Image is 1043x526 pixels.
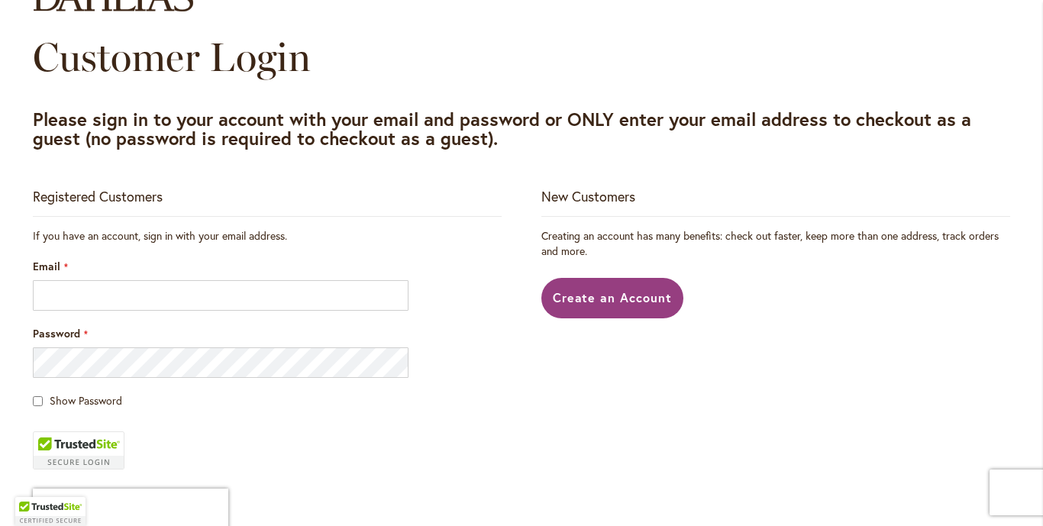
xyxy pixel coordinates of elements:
[33,431,124,470] div: TrustedSite Certified
[11,472,54,515] iframe: Launch Accessibility Center
[553,289,673,305] span: Create an Account
[33,228,502,244] div: If you have an account, sign in with your email address.
[541,228,1010,259] p: Creating an account has many benefits: check out faster, keep more than one address, track orders...
[33,326,80,340] span: Password
[33,259,60,273] span: Email
[541,278,684,318] a: Create an Account
[33,33,311,81] span: Customer Login
[541,187,635,205] strong: New Customers
[33,187,163,205] strong: Registered Customers
[50,393,122,408] span: Show Password
[33,107,971,150] strong: Please sign in to your account with your email and password or ONLY enter your email address to c...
